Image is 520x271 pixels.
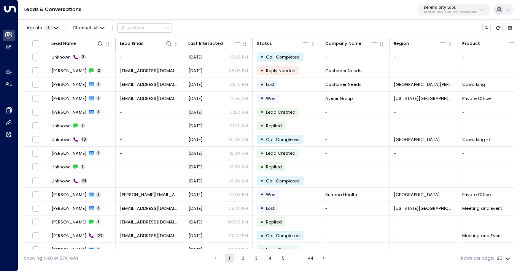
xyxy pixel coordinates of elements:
a: Leads & Conversations [24,6,81,13]
div: • [260,134,264,144]
td: - [390,174,458,187]
span: Jul 07, 2025 [188,164,202,170]
span: Toggle select row [32,246,40,254]
span: dheag@yahoo.com [120,81,180,87]
span: Toggle select row [32,67,40,74]
div: Product [462,40,515,47]
div: • [260,79,264,90]
p: 10:56 AM [229,95,248,101]
label: Rows per page: [461,255,494,261]
div: Company Name [325,40,378,47]
span: Lead Created [266,150,296,156]
td: - [116,119,184,132]
span: Jul 07, 2025 [188,123,202,129]
div: Company Name [325,40,361,47]
p: 09:34 PM [229,205,248,211]
p: 09:08 PM [228,219,248,225]
span: Unknown [51,54,71,60]
span: Replied [266,219,282,225]
td: - [116,133,184,146]
td: - [390,216,458,229]
div: Region [394,40,446,47]
span: Toggle select row [32,149,40,157]
td: - [321,147,390,160]
span: 3 [81,54,86,60]
button: Go to page 4 [265,254,274,263]
span: Bryce Delbridge [51,219,86,225]
p: 12:29 AM [229,164,248,170]
span: Lead Created [266,247,296,253]
span: All [93,25,99,30]
span: Jul 07, 2025 [188,150,202,156]
span: Traci.leonardo@yahoo.com [120,192,180,198]
div: Actions [120,25,144,30]
button: page 1 [225,254,234,263]
span: Call Completed [266,233,300,239]
td: - [321,119,390,132]
div: • [260,93,264,103]
p: 12:28 AM [229,178,248,184]
td: - [321,216,390,229]
td: - [116,50,184,63]
div: • [260,107,264,117]
span: Customer Needs [325,81,362,87]
button: Channel:All [70,24,107,32]
td: - [390,243,458,256]
span: Summa Health [325,192,357,198]
button: Serendipity Labs1b5ed886-d0e2-408c-a1cd-7a96025a2156 [417,4,490,16]
span: ben.fang@avenirx.com [120,95,180,101]
p: 09:09 PM [228,247,248,253]
span: 1 [96,192,100,197]
span: info@brycedelbridge.com [120,219,180,225]
span: Jul 06, 2025 [188,247,202,253]
span: Toggle select row [32,122,40,130]
span: 1 [96,109,100,115]
td: - [116,174,184,187]
span: Toggle select row [32,218,40,226]
span: 1 [81,123,85,128]
button: Archived Leads [506,24,514,32]
td: - [321,174,390,187]
span: Replied [266,164,282,170]
span: Jul 07, 2025 [188,136,202,143]
span: Lead Created [266,109,296,115]
span: Toggle select row [32,163,40,171]
div: Lead Name [51,40,76,47]
td: - [390,64,458,78]
div: • [260,217,264,227]
p: 09:07 PM [229,233,248,239]
span: Meeting and Event [462,233,502,239]
span: Doug heagler [51,81,86,87]
td: - [116,160,184,174]
button: Customize [482,24,491,32]
button: Agents1 [24,24,60,32]
span: Call Completed [266,178,300,184]
span: Jul 07, 2025 [188,68,202,74]
div: Last Interacted [188,40,241,47]
span: Private Office [462,192,491,198]
div: • [260,52,264,62]
span: Fang Ben [51,95,86,101]
td: - [116,243,184,256]
span: New York City [394,205,453,211]
button: Go to next page [320,254,329,263]
span: Toggle select row [32,177,40,185]
span: Customer Needs [325,68,362,74]
span: Oct 06, 2025 [188,54,202,60]
td: - [321,50,390,63]
button: Go to page 2 [238,254,247,263]
span: Jul 06, 2025 [188,192,202,198]
span: Lost [266,205,275,211]
span: Jul 07, 2025 [188,178,202,184]
span: Unknown [51,136,71,143]
span: Toggle select row [32,81,40,88]
button: Actions [117,23,172,32]
span: New York City [394,95,453,101]
div: • [260,120,264,131]
span: Jul 06, 2025 [188,233,202,239]
span: Channel: [70,24,107,32]
p: 12:29 AM [229,150,248,156]
span: Private Office [462,95,491,101]
div: • [260,162,264,172]
span: Toggle select row [32,95,40,102]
